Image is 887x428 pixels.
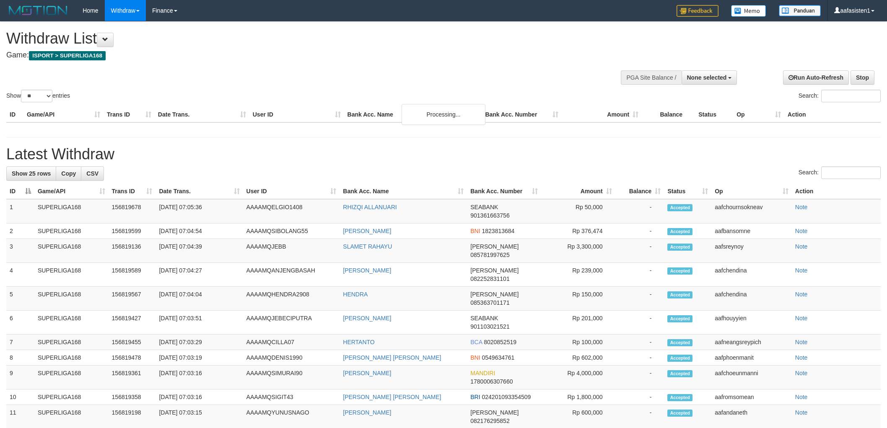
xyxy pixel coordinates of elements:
td: AAAAMQANJENGBASAH [243,263,340,287]
td: 6 [6,311,34,335]
td: SUPERLIGA168 [34,350,109,366]
td: Rp 100,000 [541,335,615,350]
a: [PERSON_NAME] [343,370,391,376]
span: BCA [470,339,482,345]
td: AAAAMQJEBECIPUTRA [243,311,340,335]
span: [PERSON_NAME] [470,409,519,416]
th: Bank Acc. Number [482,107,562,122]
td: 3 [6,239,34,263]
div: PGA Site Balance / [621,70,681,85]
a: Note [795,267,808,274]
td: SUPERLIGA168 [34,199,109,223]
span: Accepted [667,291,692,298]
h4: Game: [6,51,583,60]
span: Copy [61,170,76,177]
th: Amount: activate to sort column ascending [541,184,615,199]
td: [DATE] 07:04:04 [156,287,243,311]
span: Copy 085781997625 to clipboard [470,252,509,258]
td: - [615,311,664,335]
button: None selected [682,70,737,85]
h1: Withdraw List [6,30,583,47]
td: aafromsomean [711,389,792,405]
td: SUPERLIGA168 [34,287,109,311]
a: Note [795,370,808,376]
th: Action [784,107,881,122]
th: Trans ID [104,107,155,122]
th: Op [733,107,784,122]
td: AAAAMQELGIO1408 [243,199,340,223]
th: Balance [642,107,695,122]
a: HENDRA [343,291,368,298]
label: Search: [799,90,881,102]
td: 156819136 [109,239,156,263]
th: Status [695,107,733,122]
img: panduan.png [779,5,821,16]
td: 156819361 [109,366,156,389]
td: 5 [6,287,34,311]
td: 4 [6,263,34,287]
span: [PERSON_NAME] [470,291,519,298]
td: AAAAMQSIGIT43 [243,389,340,405]
span: BNI [470,228,480,234]
td: SUPERLIGA168 [34,366,109,389]
span: Copy 024201093354509 to clipboard [482,394,531,400]
td: - [615,239,664,263]
td: 156819455 [109,335,156,350]
th: User ID: activate to sort column ascending [243,184,340,199]
span: Accepted [667,339,692,346]
td: [DATE] 07:03:19 [156,350,243,366]
label: Show entries [6,90,70,102]
a: Copy [56,166,81,181]
span: Accepted [667,394,692,401]
td: - [615,263,664,287]
th: Status: activate to sort column ascending [664,184,711,199]
th: Bank Acc. Number: activate to sort column ascending [467,184,541,199]
td: [DATE] 07:03:29 [156,335,243,350]
td: 156819589 [109,263,156,287]
td: SUPERLIGA168 [34,263,109,287]
td: AAAAMQDENIS1990 [243,350,340,366]
span: Accepted [667,370,692,377]
td: [DATE] 07:03:16 [156,389,243,405]
td: 156819478 [109,350,156,366]
a: Show 25 rows [6,166,56,181]
td: aafsreynoy [711,239,792,263]
input: Search: [821,166,881,179]
th: Action [792,184,881,199]
td: 9 [6,366,34,389]
td: 156819567 [109,287,156,311]
td: AAAAMQJEBB [243,239,340,263]
td: aafphoenmanit [711,350,792,366]
th: Op: activate to sort column ascending [711,184,792,199]
span: CSV [86,170,99,177]
img: Feedback.jpg [677,5,718,17]
td: 7 [6,335,34,350]
a: Note [795,204,808,210]
span: Copy 901361663756 to clipboard [470,212,509,219]
span: SEABANK [470,315,498,322]
span: Accepted [667,244,692,251]
img: MOTION_logo.png [6,4,70,17]
td: SUPERLIGA168 [34,223,109,239]
span: Accepted [667,355,692,362]
a: Run Auto-Refresh [783,70,849,85]
a: [PERSON_NAME] [343,228,391,234]
a: SLAMET RAHAYU [343,243,392,250]
td: 2 [6,223,34,239]
a: [PERSON_NAME] [PERSON_NAME] [343,394,441,400]
th: Balance: activate to sort column ascending [615,184,664,199]
span: Accepted [667,204,692,211]
td: Rp 4,000,000 [541,366,615,389]
td: - [615,350,664,366]
h1: Latest Withdraw [6,146,881,163]
td: aafhouyyien [711,311,792,335]
th: User ID [249,107,344,122]
td: aafchendina [711,263,792,287]
td: SUPERLIGA168 [34,335,109,350]
a: Note [795,354,808,361]
img: Button%20Memo.svg [731,5,766,17]
td: AAAAMQHENDRA2908 [243,287,340,311]
span: Copy 8020852519 to clipboard [484,339,516,345]
span: Accepted [667,267,692,275]
th: ID [6,107,23,122]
